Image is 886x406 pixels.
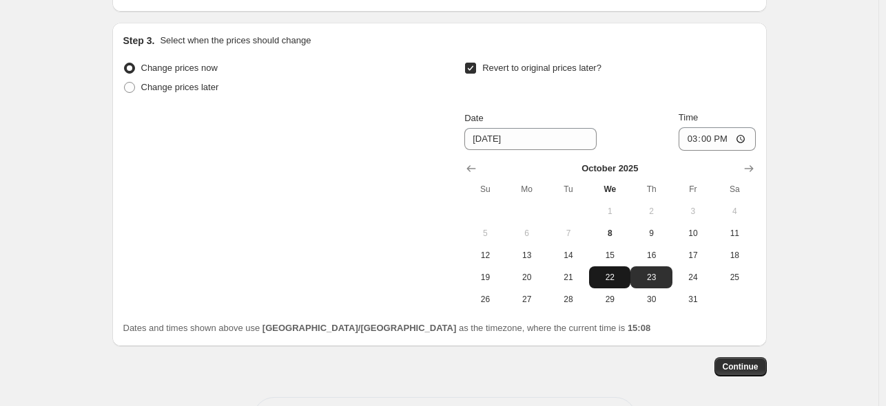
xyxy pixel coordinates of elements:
[595,184,625,195] span: We
[672,200,714,222] button: Friday October 3 2025
[262,323,456,333] b: [GEOGRAPHIC_DATA]/[GEOGRAPHIC_DATA]
[470,228,500,239] span: 5
[589,288,630,310] button: Wednesday October 29 2025
[672,244,714,266] button: Friday October 17 2025
[678,228,708,239] span: 10
[719,206,750,217] span: 4
[714,357,767,376] button: Continue
[678,206,708,217] span: 3
[141,63,218,73] span: Change prices now
[739,159,759,178] button: Show next month, November 2025
[636,184,666,195] span: Th
[719,250,750,261] span: 18
[678,294,708,305] span: 31
[630,266,672,288] button: Thursday October 23 2025
[636,250,666,261] span: 16
[470,250,500,261] span: 12
[160,34,311,47] p: Select when the prices should change
[678,250,708,261] span: 17
[678,272,708,283] span: 24
[553,250,584,261] span: 14
[512,228,542,239] span: 6
[506,178,548,200] th: Monday
[630,288,672,310] button: Thursday October 30 2025
[512,294,542,305] span: 27
[714,222,755,244] button: Saturday October 11 2025
[462,159,481,178] button: Show previous month, September 2025
[595,228,625,239] span: 8
[548,222,589,244] button: Tuesday October 7 2025
[506,222,548,244] button: Monday October 6 2025
[548,266,589,288] button: Tuesday October 21 2025
[512,272,542,283] span: 20
[464,178,506,200] th: Sunday
[464,244,506,266] button: Sunday October 12 2025
[679,127,756,151] input: 12:00
[553,228,584,239] span: 7
[595,206,625,217] span: 1
[636,228,666,239] span: 9
[506,244,548,266] button: Monday October 13 2025
[470,272,500,283] span: 19
[553,184,584,195] span: Tu
[482,63,601,73] span: Revert to original prices later?
[470,294,500,305] span: 26
[672,178,714,200] th: Friday
[123,323,651,333] span: Dates and times shown above use as the timezone, where the current time is
[589,222,630,244] button: Today Wednesday October 8 2025
[589,266,630,288] button: Wednesday October 22 2025
[548,178,589,200] th: Tuesday
[506,266,548,288] button: Monday October 20 2025
[512,184,542,195] span: Mo
[589,200,630,222] button: Wednesday October 1 2025
[512,250,542,261] span: 13
[630,244,672,266] button: Thursday October 16 2025
[630,178,672,200] th: Thursday
[636,272,666,283] span: 23
[548,288,589,310] button: Tuesday October 28 2025
[464,128,597,150] input: 10/8/2025
[678,184,708,195] span: Fr
[548,244,589,266] button: Tuesday October 14 2025
[464,266,506,288] button: Sunday October 19 2025
[464,288,506,310] button: Sunday October 26 2025
[506,288,548,310] button: Monday October 27 2025
[464,222,506,244] button: Sunday October 5 2025
[714,266,755,288] button: Saturday October 25 2025
[714,178,755,200] th: Saturday
[719,184,750,195] span: Sa
[123,34,155,47] h2: Step 3.
[595,294,625,305] span: 29
[719,272,750,283] span: 25
[470,184,500,195] span: Su
[672,288,714,310] button: Friday October 31 2025
[553,272,584,283] span: 21
[141,82,219,92] span: Change prices later
[595,250,625,261] span: 15
[679,112,698,122] span: Time
[630,200,672,222] button: Thursday October 2 2025
[723,361,759,372] span: Continue
[589,244,630,266] button: Wednesday October 15 2025
[464,113,483,123] span: Date
[595,272,625,283] span: 22
[672,266,714,288] button: Friday October 24 2025
[636,206,666,217] span: 2
[589,178,630,200] th: Wednesday
[553,294,584,305] span: 28
[672,222,714,244] button: Friday October 10 2025
[636,294,666,305] span: 30
[714,200,755,222] button: Saturday October 4 2025
[630,222,672,244] button: Thursday October 9 2025
[628,323,650,333] b: 15:08
[719,228,750,239] span: 11
[714,244,755,266] button: Saturday October 18 2025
